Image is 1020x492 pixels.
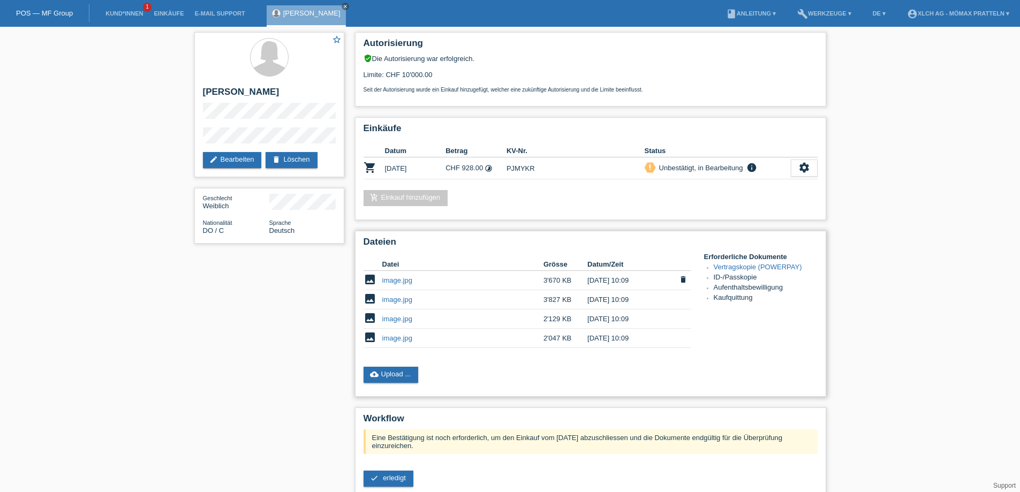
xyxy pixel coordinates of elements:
[364,273,376,286] i: image
[364,413,818,429] h2: Workflow
[645,145,791,157] th: Status
[364,237,818,253] h2: Dateien
[485,164,493,172] i: 6 Raten
[792,10,857,17] a: buildWerkzeuge ▾
[364,471,413,487] a: check erledigt
[332,35,342,46] a: star_border
[382,296,412,304] a: image.jpg
[364,54,818,63] div: Die Autorisierung war erfolgreich.
[445,157,507,179] td: CHF 928.00
[269,219,291,226] span: Sprache
[507,145,645,157] th: KV-Nr.
[385,157,446,179] td: [DATE]
[364,87,818,93] p: Seit der Autorisierung wurde ein Einkauf hinzugefügt, welcher eine zukünftige Autorisierung und d...
[364,123,818,139] h2: Einkäufe
[721,10,781,17] a: bookAnleitung ▾
[203,226,224,234] span: Dominikanische Republik / C / 13.04.2011
[543,290,587,309] td: 3'827 KB
[587,271,675,290] td: [DATE] 10:09
[587,290,675,309] td: [DATE] 10:09
[364,367,419,383] a: cloud_uploadUpload ...
[382,315,412,323] a: image.jpg
[203,194,269,210] div: Weiblich
[543,329,587,348] td: 2'047 KB
[587,329,675,348] td: [DATE] 10:09
[364,292,376,305] i: image
[993,482,1016,489] a: Support
[364,38,818,54] h2: Autorisierung
[272,155,281,164] i: delete
[16,9,73,17] a: POS — MF Group
[543,271,587,290] td: 3'670 KB
[382,258,543,271] th: Datei
[714,283,818,293] li: Aufenthaltsbewilligung
[100,10,148,17] a: Kund*innen
[507,157,645,179] td: PJMYKR
[714,263,802,271] a: Vertragskopie (POWERPAY)
[269,226,295,234] span: Deutsch
[364,429,818,454] div: Eine Bestätigung ist noch erforderlich, um den Einkauf vom [DATE] abzuschliessen und die Dokument...
[364,54,372,63] i: verified_user
[382,276,412,284] a: image.jpg
[714,273,818,283] li: ID-/Passkopie
[203,219,232,226] span: Nationalität
[745,162,758,173] i: info
[364,161,376,174] i: POSP00025980
[203,87,336,103] h2: [PERSON_NAME]
[370,193,379,202] i: add_shopping_cart
[797,9,808,19] i: build
[646,163,654,171] i: priority_high
[543,309,587,329] td: 2'129 KB
[343,4,348,9] i: close
[867,10,891,17] a: DE ▾
[587,309,675,329] td: [DATE] 10:09
[587,258,675,271] th: Datum/Zeit
[383,474,406,482] span: erledigt
[209,155,218,164] i: edit
[190,10,251,17] a: E-Mail Support
[364,63,818,93] div: Limite: CHF 10'000.00
[676,274,691,286] span: Löschen
[543,258,587,271] th: Grösse
[364,312,376,324] i: image
[902,10,1015,17] a: account_circleXLCH AG - Mömax Pratteln ▾
[907,9,918,19] i: account_circle
[798,162,810,173] i: settings
[704,253,818,261] h4: Erforderliche Dokumente
[714,293,818,304] li: Kaufquittung
[726,9,737,19] i: book
[382,334,412,342] a: image.jpg
[148,10,189,17] a: Einkäufe
[364,190,448,206] a: add_shopping_cartEinkauf hinzufügen
[266,152,317,168] a: deleteLöschen
[342,3,349,10] a: close
[143,3,152,12] span: 1
[332,35,342,44] i: star_border
[203,152,262,168] a: editBearbeiten
[385,145,446,157] th: Datum
[679,275,687,284] i: delete
[656,162,743,173] div: Unbestätigt, in Bearbeitung
[445,145,507,157] th: Betrag
[364,331,376,344] i: image
[203,195,232,201] span: Geschlecht
[283,9,341,17] a: [PERSON_NAME]
[370,474,379,482] i: check
[370,370,379,379] i: cloud_upload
